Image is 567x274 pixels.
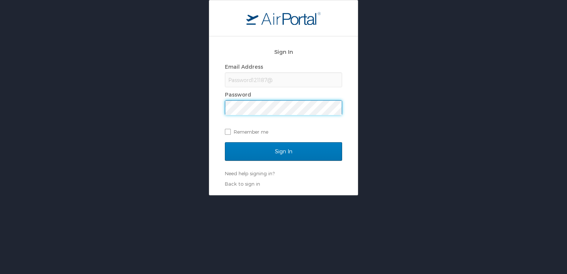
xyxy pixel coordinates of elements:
img: logo [246,12,321,25]
label: Email Address [225,63,263,70]
a: Back to sign in [225,181,260,187]
label: Password [225,91,251,98]
a: Need help signing in? [225,170,275,176]
h2: Sign In [225,48,342,56]
input: Sign In [225,142,342,161]
label: Remember me [225,126,342,137]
